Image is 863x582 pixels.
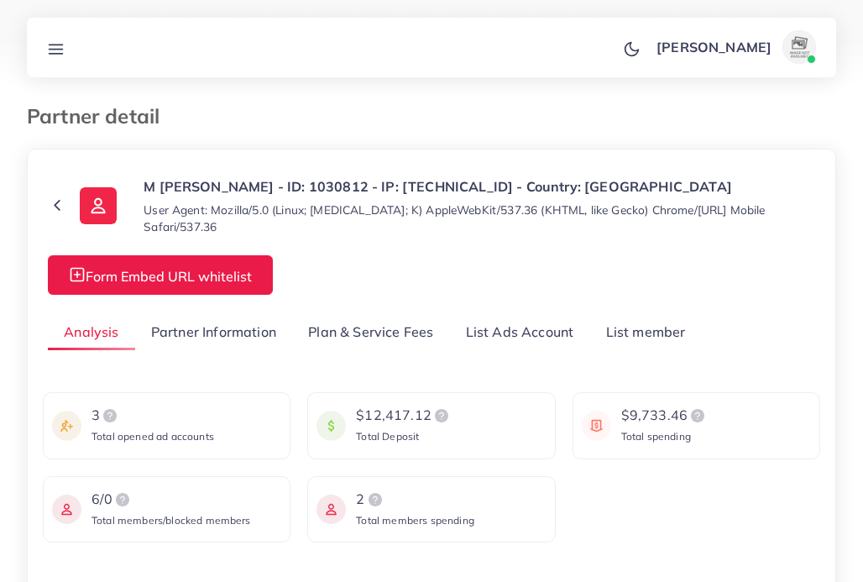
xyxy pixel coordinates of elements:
span: Total Deposit [356,430,419,443]
a: [PERSON_NAME]avatar [647,30,823,64]
img: logo [112,490,133,510]
span: Total opened ad accounts [92,430,214,443]
p: [PERSON_NAME] [656,37,771,57]
span: Total members/blocked members [92,514,251,527]
div: 3 [92,406,214,426]
img: logo [431,406,452,426]
div: 6/0 [92,490,251,510]
img: avatar [782,30,816,64]
h3: Partner detail [27,104,173,128]
div: 2 [356,490,474,510]
img: icon payment [582,406,611,445]
a: Partner Information [135,315,292,351]
a: List member [589,315,701,351]
img: ic-user-info.36bf1079.svg [80,187,117,224]
small: User Agent: Mozilla/5.0 (Linux; [MEDICAL_DATA]; K) AppleWebKit/537.36 (KHTML, like Gecko) Chrome/... [144,202,815,235]
img: icon payment [52,406,81,445]
div: $9,733.46 [621,406,708,426]
span: Total spending [621,430,691,443]
img: icon payment [316,490,346,529]
p: M [PERSON_NAME] - ID: 1030812 - IP: [TECHNICAL_ID] - Country: [GEOGRAPHIC_DATA] [144,176,815,197]
div: $12,417.12 [356,406,452,426]
img: icon payment [52,490,81,529]
a: List Ads Account [450,315,590,351]
span: Total members spending [356,514,474,527]
img: logo [688,406,708,426]
a: Analysis [48,315,135,351]
img: logo [365,490,385,510]
button: Form Embed URL whitelist [48,255,273,295]
a: Plan & Service Fees [292,315,449,351]
img: logo [100,406,120,426]
img: icon payment [316,406,346,445]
